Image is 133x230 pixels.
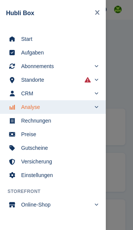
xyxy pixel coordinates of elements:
span: Preise [21,129,94,140]
span: Aufgaben [21,47,94,58]
button: Close navigation [92,6,103,20]
span: Online-Shop [21,199,91,210]
span: Start [21,34,94,44]
span: Einstellungen [21,170,94,180]
span: Standorte [21,75,91,85]
span: CRM [21,88,91,99]
i: Es sind Fehler bei der Synchronisierung von Smart-Einträgen aufgetreten [85,77,91,83]
div: Hubli Box [6,9,92,18]
span: Abonnements [21,61,91,71]
span: Analyse [21,102,91,112]
span: Versicherung [21,156,94,167]
span: Rechnungen [21,115,94,126]
span: Storefront [8,188,106,195]
span: Gutscheine [21,143,94,153]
